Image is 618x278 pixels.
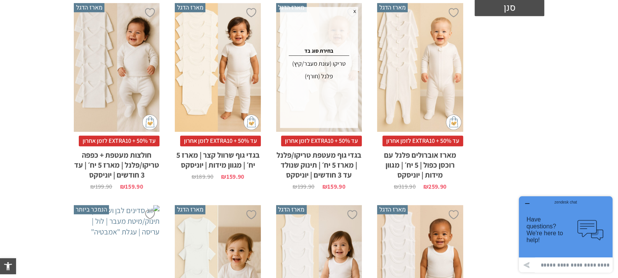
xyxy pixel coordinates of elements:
[276,3,362,190] a: מארז הדגל בגדי גוף מעטפת טריקו/פלנל | מארז 5 יח׳ | תינוק שנולד עד 3 חודשים | יוניסקס x בחירת סוג ...
[175,146,260,170] h2: בגדי גוף שרוול קצר | מארז 5 יח׳ | מגוון מידות | יוניסקס
[175,3,205,12] span: מארז הדגל
[276,146,362,180] h2: בגדי גוף מעטפת טריקו/פלנל | מארז 5 יח׳ | תינוק שנולד עד 3 חודשים | יוניסקס
[90,183,112,191] bdi: 199.90
[180,136,261,146] span: עד 50% + EXTRA10 לזמן אחרון
[175,3,260,180] a: מארז הדגל בגדי גוף שרוול קצר | מארז 5 יח׳ | מגוון מידות | יוניסקס עד 50% + EXTRA10 לזמן אחרוןבגדי...
[142,115,158,130] img: cat-mini-atc.png
[281,58,357,70] div: טריקו (עונת מעבר/קיץ)
[394,183,415,191] bdi: 319.90
[322,183,345,191] bdi: 159.90
[377,3,463,190] a: מארז הדגל מארז אוברולים פלנל עם רוכסן כפול | 5 יח׳ | מגוון מידות | יוניסקס עד 50% + EXTRA10 לזמן ...
[175,205,205,214] span: מארז הדגל
[423,183,428,191] span: ₪
[90,183,95,191] span: ₪
[79,136,159,146] span: עד 50% + EXTRA10 לזמן אחרון
[276,205,307,214] span: מארז הדגל
[377,146,463,180] h2: מארז אוברולים פלנל עם רוכסן כפול | 5 יח׳ | מגוון מידות | יוניסקס
[293,183,314,191] bdi: 199.90
[120,183,143,191] bdi: 159.90
[281,136,362,146] span: עד 50% + EXTRA10 לזמן אחרון
[322,183,327,191] span: ₪
[221,173,244,181] bdi: 159.90
[377,205,408,214] span: מארז הדגל
[244,115,259,130] img: cat-mini-atc.png
[192,173,213,181] bdi: 189.90
[377,3,408,12] span: מארז הדגל
[74,146,159,180] h2: חולצות מעטפת + כפפה טריקו/פלנל | מארז 5 יח׳ | עד 3 חודשים | יוניסקס
[281,48,357,54] h4: בחירת סוג בד
[192,173,196,181] span: ₪
[120,183,125,191] span: ₪
[382,136,463,146] span: עד 50% + EXTRA10 לזמן אחרון
[74,205,109,214] span: הנמכר ביותר
[276,3,307,12] span: מארז הדגל
[293,183,297,191] span: ₪
[446,115,461,130] img: cat-mini-atc.png
[394,183,398,191] span: ₪
[74,3,104,12] span: מארז הדגל
[74,3,159,190] a: מארז הדגל חולצות מעטפת + כפפה טריקו/פלנל | מארז 5 יח׳ | עד 3 חודשים | יוניסקס עד 50% + EXTRA10 לז...
[423,183,446,191] bdi: 259.90
[351,7,358,15] span: x
[221,173,226,181] span: ₪
[516,193,615,275] iframe: פותח יישומון שאפשר לשוחח בו בצ'אט עם אחד הנציגים שלנו
[281,70,357,82] div: פלנל (חורף)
